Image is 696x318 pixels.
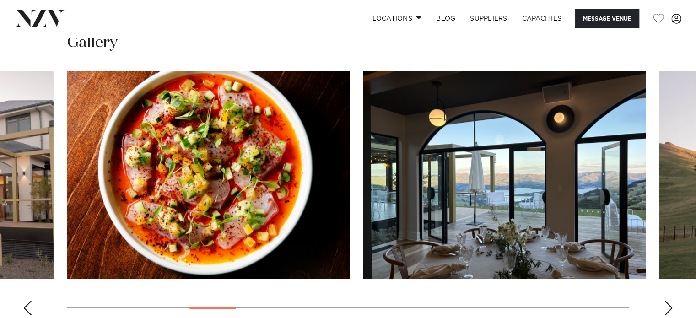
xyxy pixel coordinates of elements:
[515,9,569,28] a: Capacities
[429,9,463,28] a: BLOG
[365,9,429,28] a: Locations
[67,32,118,53] h2: Gallery
[67,71,350,279] swiper-slide: 6 / 23
[463,9,514,28] a: SUPPLIERS
[575,9,639,28] button: Message Venue
[15,10,65,27] img: nzv-logo.png
[363,71,646,279] swiper-slide: 7 / 23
